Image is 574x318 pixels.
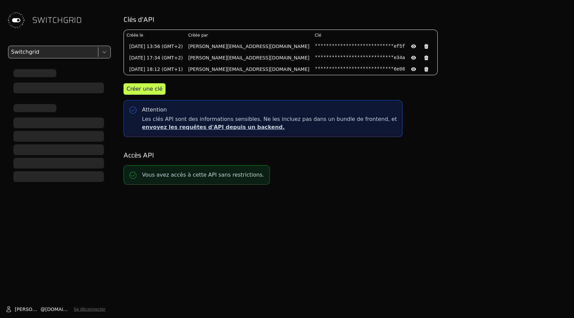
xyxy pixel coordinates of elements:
[124,15,565,24] h2: Clés d'API
[186,52,312,63] td: [PERSON_NAME][EMAIL_ADDRESS][DOMAIN_NAME]
[74,307,105,312] button: Se déconnecter
[127,85,162,93] div: Créer une clé
[124,30,186,41] th: Créée le
[124,83,165,95] button: Créer une clé
[124,63,186,75] td: [DATE] 18:12 (GMT+1)
[124,41,186,52] td: [DATE] 13:56 (GMT+2)
[142,115,397,131] span: Les clés API sont des informations sensibles. Ne les incluez pas dans un bundle de frontend, et
[124,52,186,63] td: [DATE] 17:34 (GMT+2)
[41,306,45,313] span: @
[5,9,27,31] img: Switchgrid Logo
[124,150,565,160] h2: Accès API
[142,123,397,131] p: envoyez les requêtes d'API depuis un backend.
[186,41,312,52] td: [PERSON_NAME][EMAIL_ADDRESS][DOMAIN_NAME]
[186,30,312,41] th: Créée par
[45,306,71,313] span: [DOMAIN_NAME]
[15,306,41,313] span: [PERSON_NAME]
[312,30,437,41] th: Clé
[186,63,312,75] td: [PERSON_NAME][EMAIL_ADDRESS][DOMAIN_NAME]
[142,171,264,179] p: Vous avez accès à cette API sans restrictions.
[32,15,82,26] span: SWITCHGRID
[142,106,167,114] div: Attention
